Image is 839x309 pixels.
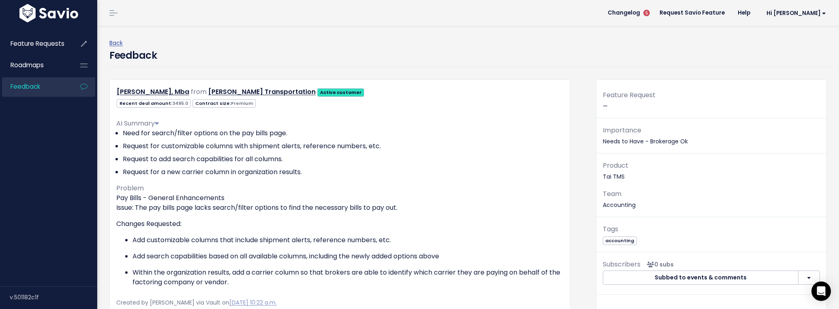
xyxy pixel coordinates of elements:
[2,77,67,96] a: Feedback
[172,100,188,107] span: 3495.0
[123,141,564,151] li: Request for customizable columns with shipment alerts, reference numbers, etc.
[766,10,826,16] span: Hi [PERSON_NAME]
[811,281,831,301] div: Open Intercom Messenger
[757,7,833,19] a: Hi [PERSON_NAME]
[608,10,640,16] span: Changelog
[123,128,564,138] li: Need for search/filter options on the pay bills page.
[603,271,799,285] button: Subbed to events & comments
[132,251,564,261] p: Add search capabilities based on all available columns, including the newly added options above
[596,90,826,118] div: —
[109,39,123,47] a: Back
[132,268,564,287] p: Within the organization results, add a carrier column so that brokers are able to identify which ...
[643,10,650,16] span: 5
[11,61,44,69] span: Roadmaps
[116,298,277,307] span: Created by [PERSON_NAME] via Vault on
[2,56,67,75] a: Roadmaps
[116,119,159,128] span: AI Summary
[644,260,674,269] span: <p><strong>Subscribers</strong><br><br> No subscribers yet<br> </p>
[123,154,564,164] li: Request to add search capabilities for all columns.
[603,237,637,245] span: accounting
[603,189,621,198] span: Team
[208,87,316,96] a: [PERSON_NAME] Transportation
[603,160,820,182] p: Tai TMS
[10,287,97,308] div: v.501182c1f
[11,39,64,48] span: Feature Requests
[231,100,253,107] span: Premium
[603,236,637,244] a: accounting
[603,188,820,210] p: Accounting
[17,4,80,22] img: logo-white.9d6f32f41409.svg
[191,87,207,96] span: from
[731,7,757,19] a: Help
[603,90,655,100] span: Feature Request
[603,126,641,135] span: Importance
[116,193,564,213] p: Pay Bills - General Enhancements Issue: The pay bills page lacks search/filter options to find th...
[603,224,618,234] span: Tags
[123,167,564,177] li: Request for a new carrier column in organization results.
[192,99,256,108] span: Contract size:
[653,7,731,19] a: Request Savio Feature
[603,125,820,147] p: Needs to Have - Brokerage Ok
[229,298,277,307] a: [DATE] 10:22 a.m.
[603,161,628,170] span: Product
[117,87,189,96] a: [PERSON_NAME], Mba
[117,99,191,108] span: Recent deal amount:
[320,89,362,96] strong: Active customer
[11,82,40,91] span: Feedback
[603,260,640,269] span: Subscribers
[109,48,157,63] h4: Feedback
[132,235,564,245] p: Add customizable columns that include shipment alerts, reference numbers, etc.
[116,183,144,193] span: Problem
[116,219,564,229] p: Changes Requested:
[2,34,67,53] a: Feature Requests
